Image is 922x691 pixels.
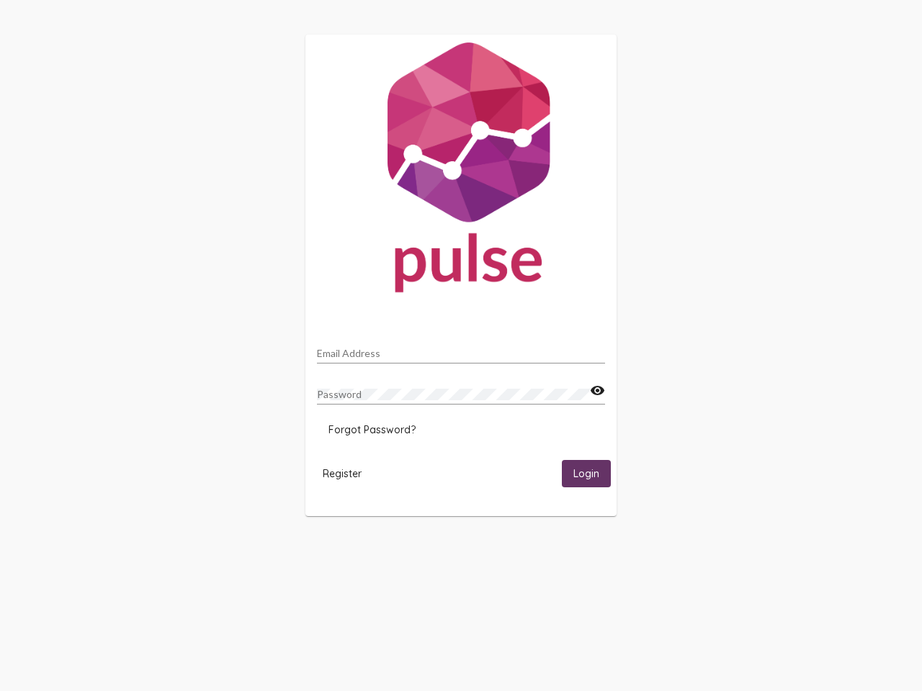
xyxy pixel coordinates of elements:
[305,35,617,307] img: Pulse For Good Logo
[317,417,427,443] button: Forgot Password?
[590,382,605,399] mat-icon: visibility
[328,423,416,436] span: Forgot Password?
[323,467,362,480] span: Register
[562,460,611,487] button: Login
[573,468,599,481] span: Login
[311,460,373,487] button: Register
